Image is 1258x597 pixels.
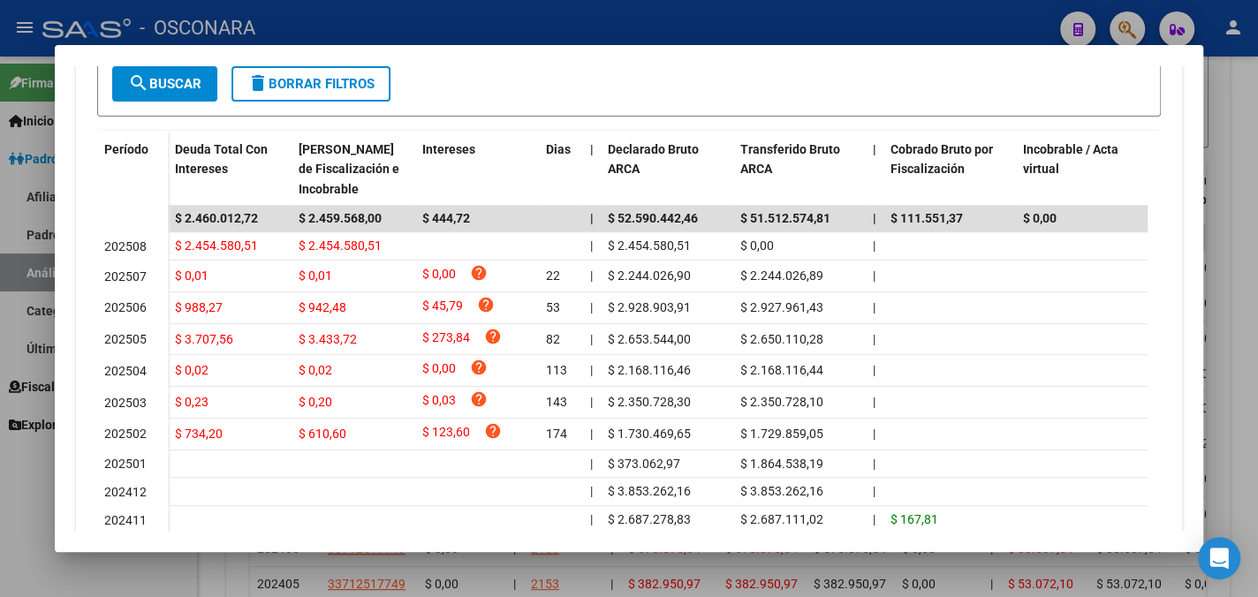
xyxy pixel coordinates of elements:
[873,363,875,377] span: |
[299,332,357,346] span: $ 3.433,72
[104,427,147,441] span: 202502
[175,142,268,177] span: Deuda Total Con Intereses
[299,211,382,225] span: $ 2.459.568,00
[608,142,699,177] span: Declarado Bruto ARCA
[873,238,875,253] span: |
[546,363,567,377] span: 113
[104,485,147,499] span: 202412
[740,142,840,177] span: Transferido Bruto ARCA
[299,268,332,283] span: $ 0,01
[590,211,594,225] span: |
[546,142,571,156] span: Dias
[883,131,1016,208] datatable-header-cell: Cobrado Bruto por Fiscalización
[1023,211,1057,225] span: $ 0,00
[415,131,539,208] datatable-header-cell: Intereses
[546,427,567,441] span: 174
[608,427,691,441] span: $ 1.730.469,65
[873,142,876,156] span: |
[733,131,866,208] datatable-header-cell: Transferido Bruto ARCA
[484,328,502,345] i: help
[740,512,823,526] span: $ 2.687.111,02
[484,422,502,440] i: help
[890,142,993,177] span: Cobrado Bruto por Fiscalización
[422,264,456,288] span: $ 0,00
[740,238,774,253] span: $ 0,00
[422,422,470,446] span: $ 123,60
[539,131,583,208] datatable-header-cell: Dias
[590,300,593,314] span: |
[299,142,399,197] span: [PERSON_NAME] de Fiscalización e Incobrable
[175,300,223,314] span: $ 988,27
[128,76,201,92] span: Buscar
[422,296,463,320] span: $ 45,79
[590,142,594,156] span: |
[470,264,488,282] i: help
[104,142,148,156] span: Período
[422,211,470,225] span: $ 444,72
[590,484,593,498] span: |
[175,427,223,441] span: $ 734,20
[104,513,147,527] span: 202411
[873,484,875,498] span: |
[104,332,147,346] span: 202505
[97,131,168,205] datatable-header-cell: Período
[590,363,593,377] span: |
[1016,131,1148,208] datatable-header-cell: Incobrable / Acta virtual
[168,131,292,208] datatable-header-cell: Deuda Total Con Intereses
[422,142,475,156] span: Intereses
[422,390,456,414] span: $ 0,03
[740,268,823,283] span: $ 2.244.026,89
[299,427,346,441] span: $ 610,60
[590,395,593,409] span: |
[104,364,147,378] span: 202504
[590,427,593,441] span: |
[299,395,332,409] span: $ 0,20
[873,211,876,225] span: |
[231,66,390,102] button: Borrar Filtros
[422,328,470,351] span: $ 273,84
[740,457,823,471] span: $ 1.864.538,19
[608,363,691,377] span: $ 2.168.116,46
[128,72,149,94] mat-icon: search
[175,211,258,225] span: $ 2.460.012,72
[299,300,346,314] span: $ 942,48
[608,457,680,471] span: $ 373.062,97
[104,300,147,314] span: 202506
[292,131,415,208] datatable-header-cell: Deuda Bruta Neto de Fiscalización e Incobrable
[608,512,691,526] span: $ 2.687.278,83
[873,395,875,409] span: |
[470,359,488,376] i: help
[890,512,938,526] span: $ 167,81
[590,457,593,471] span: |
[477,296,495,314] i: help
[299,238,382,253] span: $ 2.454.580,51
[873,332,875,346] span: |
[1023,142,1118,177] span: Incobrable / Acta virtual
[422,359,456,382] span: $ 0,00
[608,395,691,409] span: $ 2.350.728,30
[601,131,733,208] datatable-header-cell: Declarado Bruto ARCA
[740,211,830,225] span: $ 51.512.574,81
[873,427,875,441] span: |
[104,457,147,471] span: 202501
[175,332,233,346] span: $ 3.707,56
[873,268,875,283] span: |
[608,238,691,253] span: $ 2.454.580,51
[866,131,883,208] datatable-header-cell: |
[608,484,691,498] span: $ 3.853.262,16
[608,268,691,283] span: $ 2.244.026,90
[112,66,217,102] button: Buscar
[1198,537,1240,579] div: Open Intercom Messenger
[583,131,601,208] datatable-header-cell: |
[175,238,258,253] span: $ 2.454.580,51
[247,72,269,94] mat-icon: delete
[608,300,691,314] span: $ 2.928.903,91
[740,332,823,346] span: $ 2.650.110,28
[175,395,208,409] span: $ 0,23
[740,363,823,377] span: $ 2.168.116,44
[740,427,823,441] span: $ 1.729.859,05
[247,76,375,92] span: Borrar Filtros
[104,239,147,253] span: 202508
[590,268,593,283] span: |
[104,269,147,283] span: 202507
